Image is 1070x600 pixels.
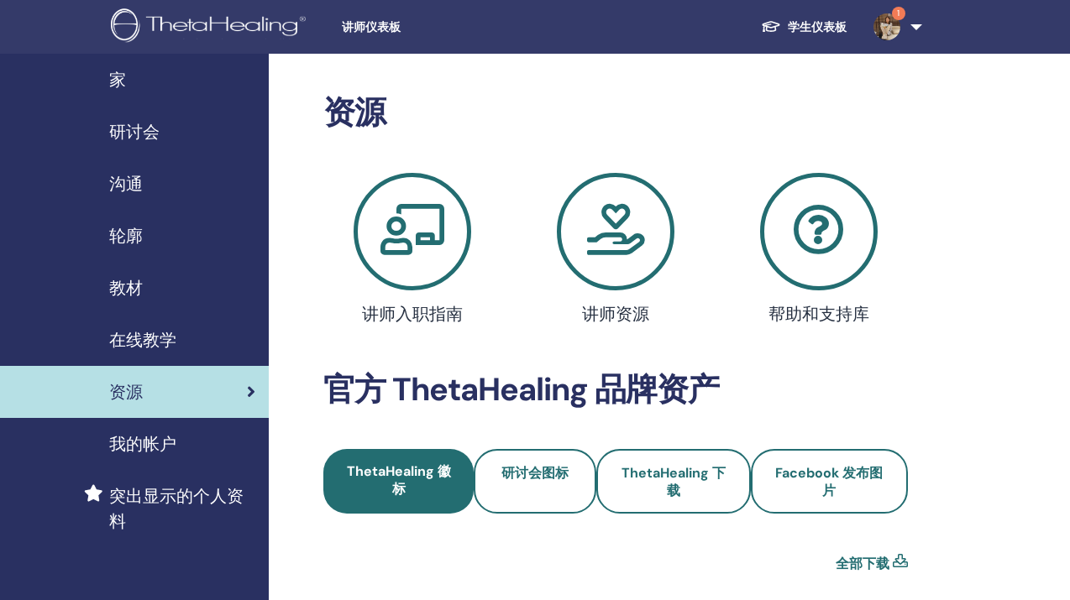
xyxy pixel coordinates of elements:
span: 研讨会 [109,119,160,144]
a: 帮助和支持库 [727,173,910,331]
img: logo.png [111,8,312,46]
a: 全部下载 [836,554,889,574]
span: 沟通 [109,171,143,196]
a: 学生仪表板 [747,12,860,43]
span: 家 [109,67,126,92]
a: ThetaHealing 徽标 [323,449,474,514]
span: 轮廓 [109,223,143,248]
img: default.jpg [873,13,900,40]
span: 教材 [109,275,143,300]
span: 讲师仪表板 [342,18,594,36]
h4: 帮助和支持库 [754,304,882,324]
a: 讲师资源 [524,173,707,331]
span: 1 [892,7,905,20]
a: 研讨会图标 [474,449,596,514]
h2: 资源 [323,94,908,133]
a: ThetaHealing 下载 [596,449,750,514]
span: 突出显示的个人资料 [109,483,255,534]
img: graduation-cap-white.svg [761,19,781,34]
span: 我的帐户 [109,431,176,457]
span: ThetaHealing 下载 [622,464,726,499]
h4: 讲师资源 [552,304,679,324]
h2: 官方 ThetaHealing 品牌资产 [323,371,908,410]
span: 资源 [109,379,143,404]
h4: 讲师入职指南 [349,304,476,324]
span: Facebook 发布图片 [775,464,883,499]
a: 讲师入职指南 [321,173,504,331]
span: 研讨会图标 [501,464,569,482]
a: Facebook 发布图片 [751,449,908,514]
span: 在线教学 [109,327,176,352]
span: ThetaHealing 徽标 [347,462,451,498]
